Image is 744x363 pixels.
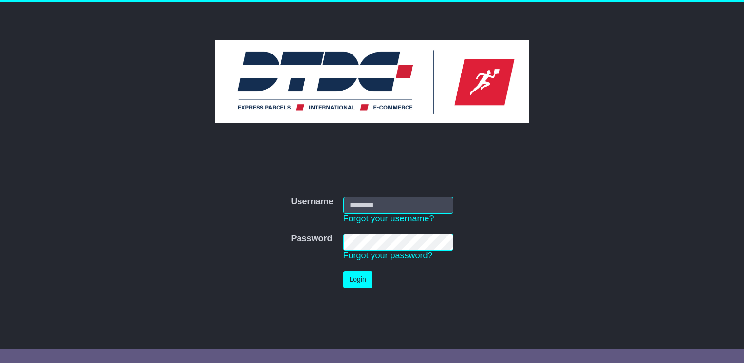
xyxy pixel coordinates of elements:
[343,214,434,223] a: Forgot your username?
[343,251,433,260] a: Forgot your password?
[343,271,372,288] button: Login
[291,197,333,207] label: Username
[215,40,529,123] img: DTDC Australia
[291,234,332,244] label: Password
